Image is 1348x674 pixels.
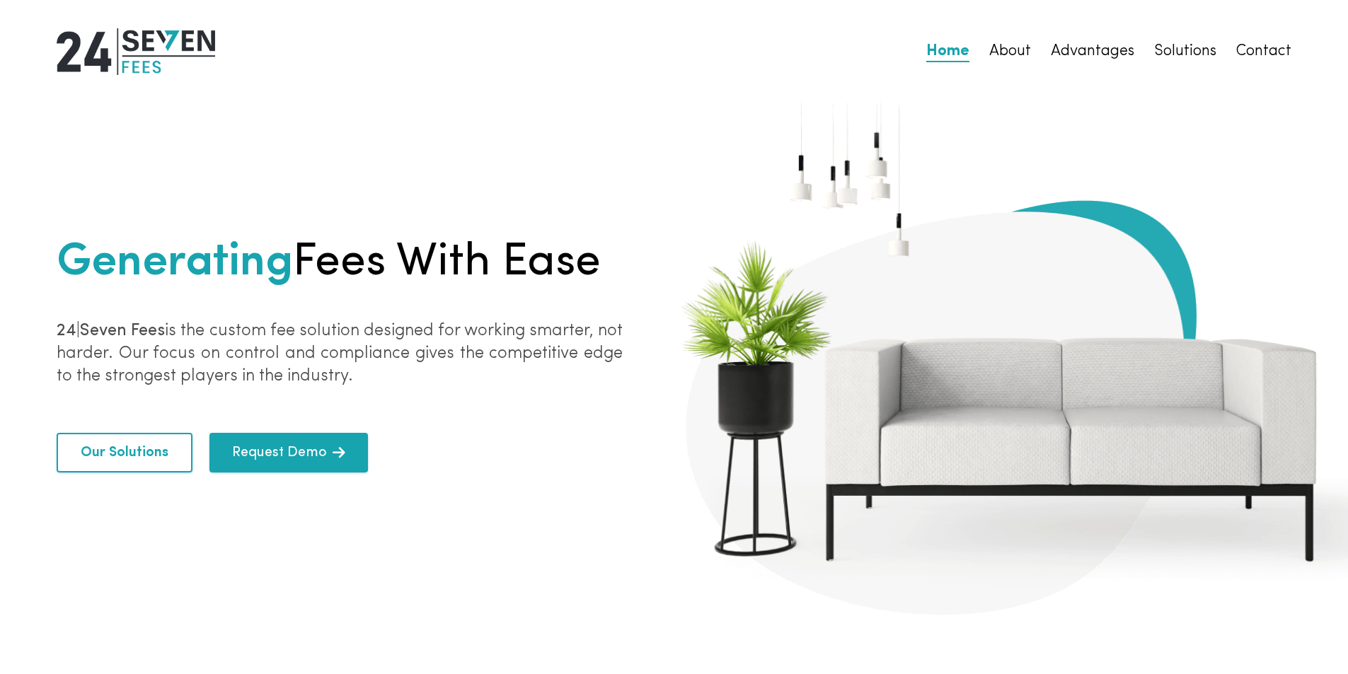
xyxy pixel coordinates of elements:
h1: Fees with ease [57,229,623,297]
a: Home [926,42,969,62]
button: Request Demo [209,433,368,472]
img: 24|Seven Fees Logo [57,28,215,75]
p: is the custom fee solution designed for working smarter, not harder. Our focus on control and com... [57,320,623,388]
a: About [989,42,1031,62]
b: Generating [57,240,293,286]
a: Solutions [1154,42,1216,62]
b: 24|Seven Fees [57,323,165,339]
img: 24|Seven Fees banner desk [657,68,1348,634]
a: Advantages [1051,42,1134,62]
button: Our Solutions [57,433,192,472]
a: Contact [1236,42,1291,62]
